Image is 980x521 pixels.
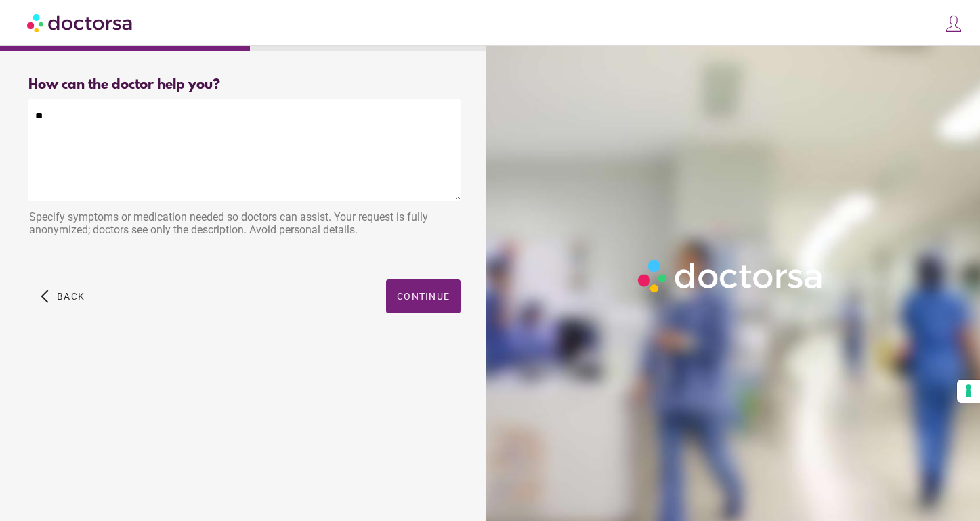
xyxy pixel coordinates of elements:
[27,7,134,38] img: Doctorsa.com
[944,14,963,33] img: icons8-customer-100.png
[957,380,980,403] button: Your consent preferences for tracking technologies
[397,291,450,302] span: Continue
[28,204,461,246] div: Specify symptoms or medication needed so doctors can assist. Your request is fully anonymized; do...
[35,279,90,313] button: arrow_back_ios Back
[57,291,85,302] span: Back
[633,254,828,298] img: Logo-Doctorsa-trans-White-partial-flat.png
[386,279,461,313] button: Continue
[28,77,461,93] div: How can the doctor help you?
